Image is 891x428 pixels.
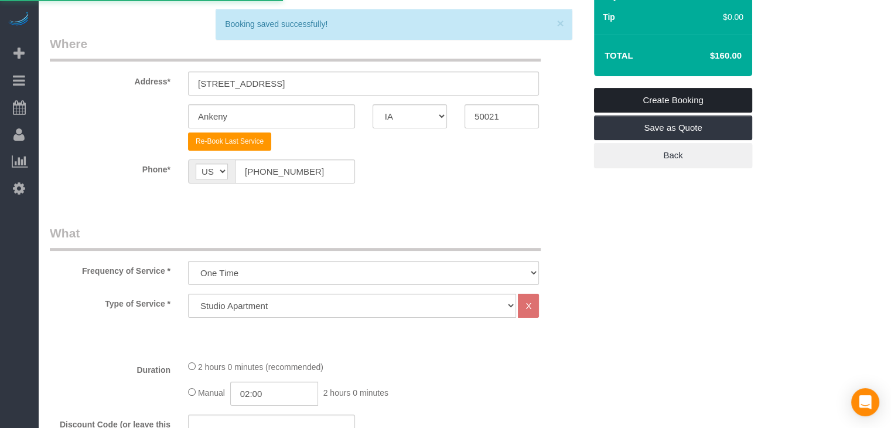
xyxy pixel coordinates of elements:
label: Duration [41,360,179,376]
input: Phone* [235,159,355,184]
button: Re-Book Last Service [188,133,271,151]
span: 2 hours 0 minutes (recommended) [198,362,323,372]
input: City* [188,104,355,128]
label: Tip [603,11,615,23]
div: Open Intercom Messenger [851,388,879,416]
span: 2 hours 0 minutes [323,388,388,398]
img: Automaid Logo [7,12,30,28]
legend: What [50,225,541,251]
div: $0.00 [689,11,743,23]
a: Create Booking [594,88,752,113]
a: Back [594,143,752,168]
legend: Where [50,35,541,62]
h4: $160.00 [675,51,742,61]
span: Manual [198,388,225,398]
a: Save as Quote [594,116,752,140]
label: Phone* [41,159,179,175]
label: Type of Service * [41,294,179,310]
strong: Total [605,50,633,60]
label: Address* [41,72,179,87]
label: Frequency of Service * [41,261,179,277]
button: × [557,17,564,29]
div: Booking saved successfully! [225,18,562,30]
input: Zip Code* [465,104,539,128]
